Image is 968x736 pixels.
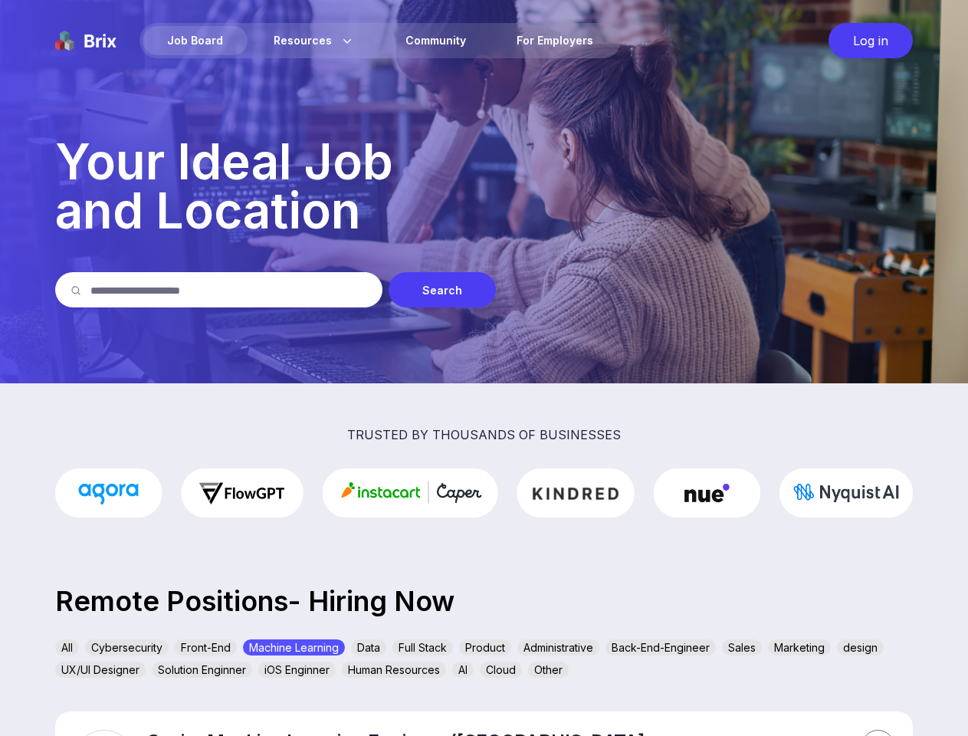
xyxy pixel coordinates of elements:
div: Cybersecurity [85,639,169,655]
div: Other [528,662,569,678]
div: iOS Enginner [258,662,336,678]
div: Marketing [768,639,831,655]
div: Back-End-Engineer [605,639,716,655]
div: AI [452,662,474,678]
p: Your Ideal Job and Location [55,137,913,235]
div: Job Board [143,26,248,55]
a: For Employers [492,26,618,55]
div: Search [389,272,496,307]
a: Log in [821,23,913,58]
div: Data [351,639,386,655]
div: Solution Enginner [152,662,252,678]
div: UX/UI Designer [55,662,146,678]
div: design [837,639,884,655]
div: Product [459,639,511,655]
div: Machine Learning [243,639,345,655]
div: All [55,639,79,655]
div: Log in [829,23,913,58]
a: Community [381,26,491,55]
div: Cloud [480,662,522,678]
div: Sales [722,639,762,655]
div: Front-End [175,639,237,655]
div: Human Resources [342,662,446,678]
div: Resources [249,26,379,55]
div: Full Stack [392,639,453,655]
div: Administrative [517,639,599,655]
